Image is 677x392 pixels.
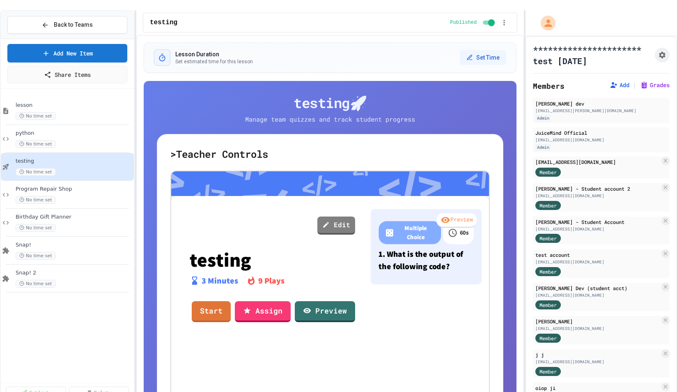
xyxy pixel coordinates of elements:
span: testing [16,158,132,165]
h2: Members [533,80,565,92]
span: Member [539,301,557,309]
a: Share Items [7,66,127,83]
div: [EMAIL_ADDRESS][PERSON_NAME][DOMAIN_NAME] [535,108,667,114]
div: [PERSON_NAME] - Student Account [535,218,660,226]
div: Content is published and visible to students [450,18,496,28]
span: testing [150,18,177,28]
div: [EMAIL_ADDRESS][DOMAIN_NAME] [535,158,660,166]
span: Program Repair Shop [16,186,132,193]
span: python [16,130,132,137]
span: No time set [16,224,56,232]
div: [PERSON_NAME] Dev (student acct) [535,284,660,292]
p: 9 Plays [258,274,285,287]
span: Birthday Gift Planner [16,214,132,221]
p: Set estimated time for this lesson [175,58,253,65]
div: [PERSON_NAME] dev [535,100,667,107]
span: No time set [16,252,56,260]
button: Add [610,81,629,89]
span: Member [539,268,557,275]
div: test account [535,251,660,258]
span: Member [539,202,557,209]
div: [EMAIL_ADDRESS][DOMAIN_NAME] [535,193,660,199]
h4: testing 🚀 [157,94,503,111]
div: Admin [535,144,551,151]
span: Member [539,368,557,375]
div: Preview [437,213,477,228]
span: | [633,80,637,90]
div: My Account [532,14,558,32]
span: No time set [16,196,56,204]
div: [EMAIL_ADDRESS][DOMAIN_NAME] [535,359,660,365]
p: 60 s [459,228,469,237]
div: [EMAIL_ADDRESS][DOMAIN_NAME] [535,292,660,298]
h3: Lesson Duration [175,50,253,58]
a: Preview [295,301,355,322]
a: Start [192,301,231,322]
div: [PERSON_NAME] - Student account 2 [535,185,660,192]
div: [PERSON_NAME] [535,318,660,325]
a: Edit [317,217,355,235]
a: Add New Item [7,44,127,62]
span: Snap! [16,242,132,249]
span: Back to Teams [54,21,93,29]
p: Multiple Choice [396,224,435,242]
p: 3 Minutes [202,274,238,287]
span: No time set [16,168,56,176]
div: oiop ji [535,384,660,392]
span: No time set [16,280,56,288]
button: Assignment Settings [655,48,670,62]
span: No time set [16,112,56,120]
span: Member [539,168,557,176]
div: j j [535,351,660,358]
span: Published [450,19,477,26]
span: Snap! 2 [16,270,132,277]
button: Grades [640,81,670,89]
div: JuiceMind Official [535,129,667,136]
a: Assign [235,301,291,322]
button: Back to Teams [7,16,127,34]
div: [EMAIL_ADDRESS][DOMAIN_NAME] [535,137,667,143]
p: 1. What is the output of the following code? [379,248,474,272]
div: [EMAIL_ADDRESS][DOMAIN_NAME] [535,226,660,232]
div: [EMAIL_ADDRESS][DOMAIN_NAME] [535,259,660,265]
h5: > Teacher Controls [170,148,490,161]
button: Set Time [460,50,506,65]
iframe: chat widget [643,359,669,384]
div: [EMAIL_ADDRESS][DOMAIN_NAME] [535,325,660,332]
span: Member [539,235,557,242]
div: Admin [535,115,551,122]
span: lesson [16,102,132,109]
span: No time set [16,140,56,148]
span: Member [539,334,557,342]
p: testing [190,249,356,270]
p: Manage team quizzes and track student progress [238,115,422,124]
